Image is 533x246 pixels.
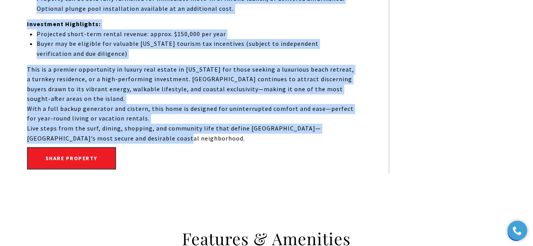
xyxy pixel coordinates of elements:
p: Buyer may be eligible for valuable [US_STATE] tourism tax incentives (subject to independent veri... [37,39,354,59]
p: With a full backup generator and cistern, this home is designed for uninterrupted comfort and eas... [27,104,354,124]
p: Projected short-term rental revenue: approx. $150,000 per year [37,29,354,39]
strong: Investment Highlights: [27,20,101,28]
p: This is a premier opportunity in luxury real estate in [US_STATE] for those seeking a luxurious b... [27,65,354,104]
button: Share property [27,147,116,169]
p: Live steps from the surf, dining, shopping, and community life that define [GEOGRAPHIC_DATA]—[GEO... [27,124,354,143]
